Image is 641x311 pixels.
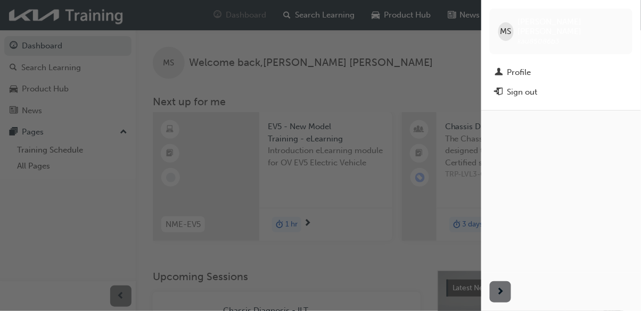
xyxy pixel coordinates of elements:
[507,86,538,98] div: Sign out
[518,17,624,36] span: [PERSON_NAME] [PERSON_NAME]
[495,88,503,97] span: exit-icon
[518,37,560,46] span: kau85086b3
[495,68,503,78] span: man-icon
[497,285,505,299] span: next-icon
[500,26,512,38] span: MS
[507,66,531,79] div: Profile
[490,82,632,102] button: Sign out
[490,63,632,82] a: Profile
